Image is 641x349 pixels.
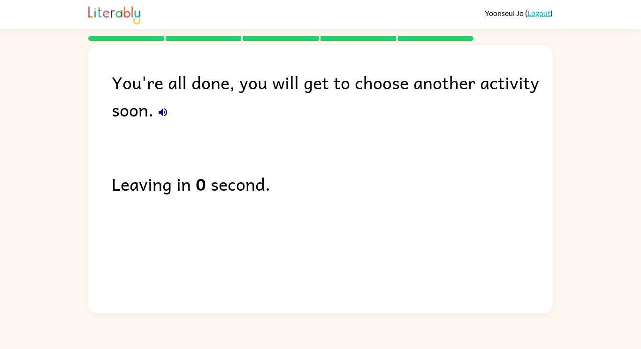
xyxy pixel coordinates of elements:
[485,8,553,17] div: ( )
[485,8,525,17] span: Yoonseul Jo
[112,170,553,197] div: Leaving in second.
[527,8,550,17] a: Logout
[196,170,206,197] b: 0
[112,69,553,123] div: You're all done, you will get to choose another activity soon.
[88,4,140,24] img: Literably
